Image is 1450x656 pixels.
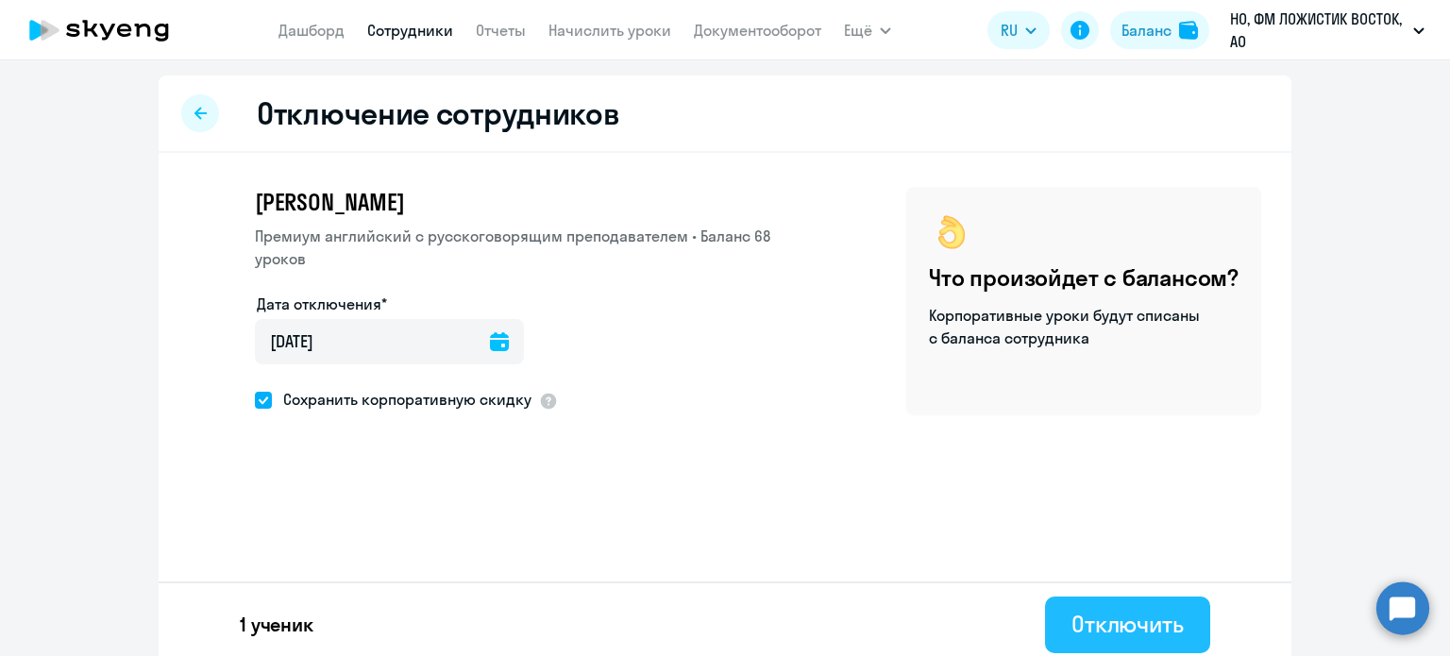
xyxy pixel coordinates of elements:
h2: Отключение сотрудников [257,94,619,132]
span: RU [1001,19,1018,42]
p: HO, ФМ ЛОЖИСТИК ВОСТОК, АО [1230,8,1406,53]
p: 1 ученик [240,612,313,638]
input: дд.мм.гггг [255,319,524,364]
button: HO, ФМ ЛОЖИСТИК ВОСТОК, АО [1221,8,1434,53]
button: RU [987,11,1050,49]
button: Балансbalance [1110,11,1209,49]
button: Отключить [1045,597,1210,653]
div: Баланс [1121,19,1172,42]
p: Премиум английский с русскоговорящим преподавателем • Баланс 68 уроков [255,225,810,270]
a: Дашборд [278,21,345,40]
img: ok [929,210,974,255]
img: balance [1179,21,1198,40]
p: Корпоративные уроки будут списаны с баланса сотрудника [929,304,1203,349]
a: Документооборот [694,21,821,40]
span: [PERSON_NAME] [255,187,404,217]
span: Сохранить корпоративную скидку [272,388,531,411]
a: Сотрудники [367,21,453,40]
span: Ещё [844,19,872,42]
div: Отключить [1071,609,1184,639]
a: Отчеты [476,21,526,40]
button: Ещё [844,11,891,49]
h4: Что произойдет с балансом? [929,262,1239,293]
a: Начислить уроки [548,21,671,40]
label: Дата отключения* [257,293,387,315]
